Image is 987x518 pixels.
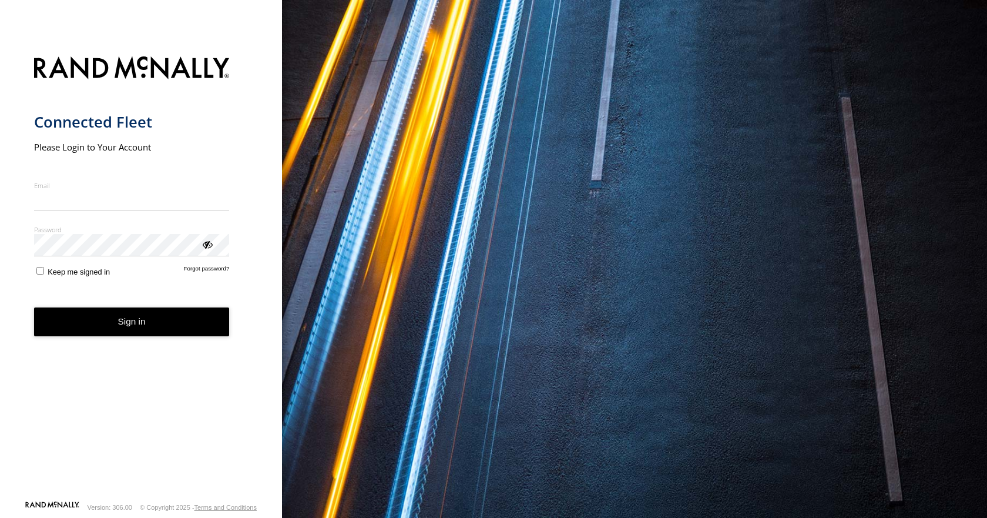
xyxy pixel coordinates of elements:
img: Rand McNally [34,54,230,84]
span: Keep me signed in [48,268,110,276]
form: main [34,49,249,500]
div: ViewPassword [201,238,213,250]
a: Terms and Conditions [194,504,257,511]
a: Visit our Website [25,502,79,513]
label: Email [34,181,230,190]
a: Forgot password? [184,265,230,276]
input: Keep me signed in [36,267,44,275]
button: Sign in [34,308,230,336]
div: © Copyright 2025 - [140,504,257,511]
h2: Please Login to Your Account [34,141,230,153]
div: Version: 306.00 [88,504,132,511]
h1: Connected Fleet [34,112,230,132]
label: Password [34,225,230,234]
